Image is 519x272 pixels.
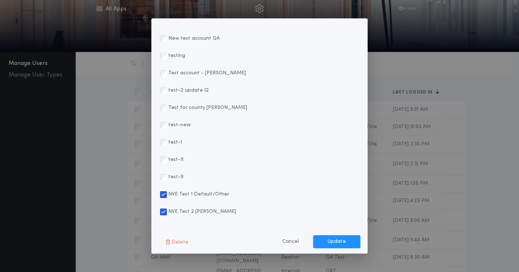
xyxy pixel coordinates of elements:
[159,235,196,249] button: Delete
[172,238,188,246] span: Delete
[168,139,182,146] label: test-1
[160,151,183,168] button: test-11
[160,117,191,134] button: test-new
[168,35,220,42] label: New test account QA
[168,69,246,77] label: Test account - [PERSON_NAME]
[160,82,209,99] button: test-2 update 12
[160,186,229,203] button: NVE Test 1 Default/Other
[168,87,209,94] label: test-2 update 12
[168,156,183,163] label: test-11
[160,168,183,186] button: test-9
[168,190,229,198] label: NVE Test 1 Default/Other
[160,65,246,82] button: Test account - [PERSON_NAME]
[160,47,185,65] button: testing
[168,173,183,181] label: test-9
[160,203,236,220] button: NVE Test 2 [PERSON_NAME]
[268,235,313,248] button: Cancel
[313,235,360,248] button: Update
[160,134,182,151] button: test-1
[168,121,191,129] label: test-new
[160,30,220,47] button: New test account QA
[168,208,236,215] label: NVE Test 2 [PERSON_NAME]
[160,99,247,117] button: Test for county [PERSON_NAME]
[168,52,185,60] label: testing
[168,104,247,111] label: Test for county [PERSON_NAME]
